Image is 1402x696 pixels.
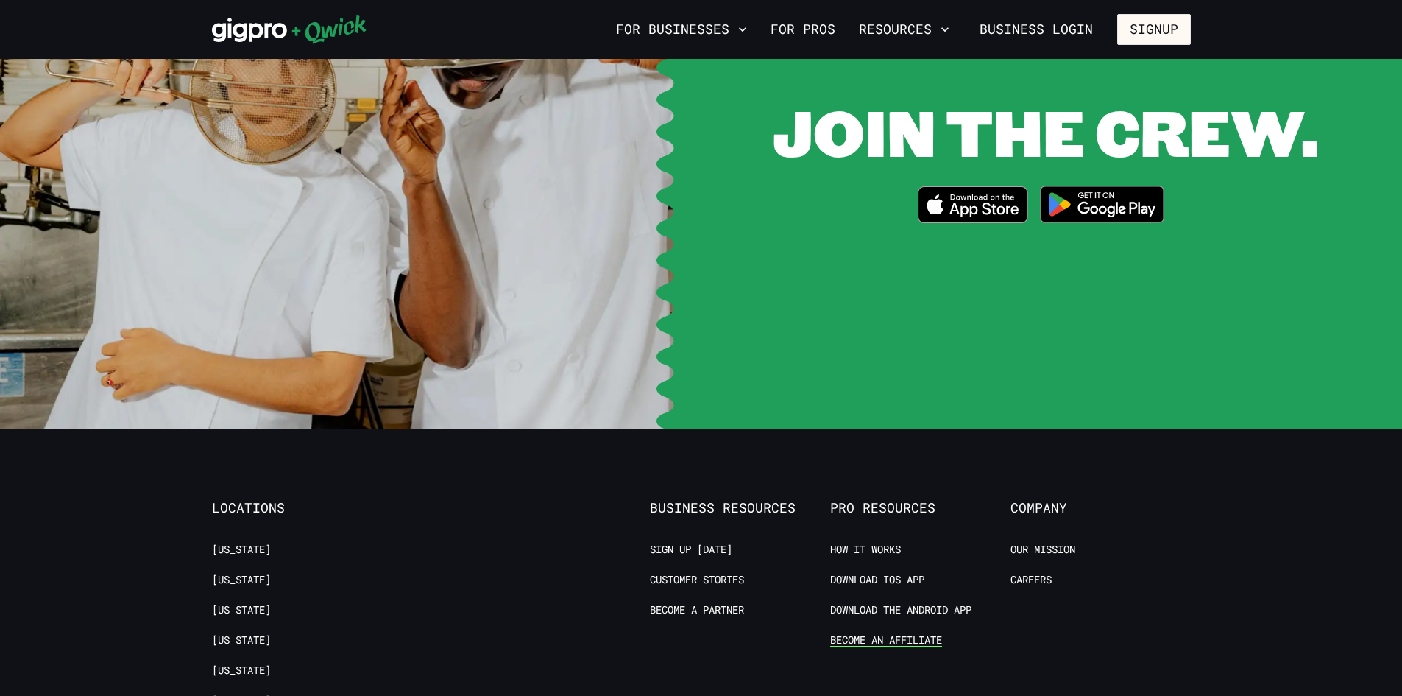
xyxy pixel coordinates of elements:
[830,500,1010,516] span: Pro Resources
[650,603,744,617] a: Become a Partner
[1031,177,1174,232] img: Get it on Google Play
[1010,543,1075,557] a: Our Mission
[1117,14,1191,45] button: Signup
[1010,500,1191,516] span: Company
[1010,573,1052,587] a: Careers
[967,14,1105,45] a: Business Login
[212,500,392,516] span: Locations
[830,543,901,557] a: How it Works
[830,603,971,617] a: Download the Android App
[765,17,841,42] a: For Pros
[830,633,942,647] a: Become an Affiliate
[212,664,271,678] a: [US_STATE]
[830,573,924,587] a: Download IOS App
[853,17,955,42] button: Resources
[212,603,271,617] a: [US_STATE]
[212,573,271,587] a: [US_STATE]
[918,186,1028,228] a: Download on the App Store
[650,500,830,516] span: Business Resources
[650,573,744,587] a: Customer stories
[212,543,271,557] a: [US_STATE]
[610,17,753,42] button: For Businesses
[650,543,732,557] a: Sign up [DATE]
[773,89,1318,174] span: JOIN THE CREW.
[212,633,271,647] a: [US_STATE]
